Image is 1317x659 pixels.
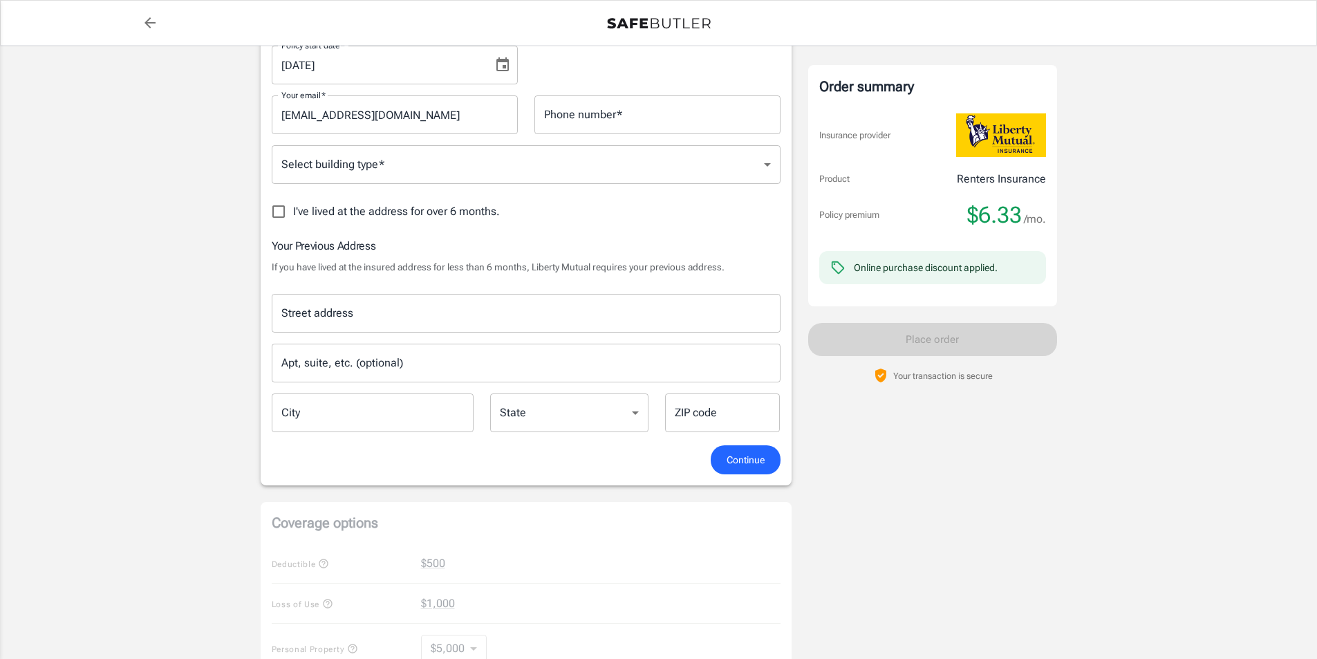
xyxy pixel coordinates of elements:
[1024,210,1046,229] span: /mo.
[281,89,326,101] label: Your email
[489,51,516,79] button: Choose date, selected date is Aug 31, 2025
[819,129,890,142] p: Insurance provider
[893,369,993,382] p: Your transaction is secure
[136,9,164,37] a: back to quotes
[293,203,500,220] span: I've lived at the address for over 6 months.
[272,95,518,134] input: Enter email
[956,113,1046,157] img: Liberty Mutual
[272,237,781,254] h6: Your Previous Address
[854,261,998,275] div: Online purchase discount applied.
[967,201,1022,229] span: $6.33
[819,172,850,186] p: Product
[711,445,781,475] button: Continue
[819,76,1046,97] div: Order summary
[819,208,879,222] p: Policy premium
[534,95,781,134] input: Enter number
[272,46,483,84] input: MM/DD/YYYY
[272,260,781,274] p: If you have lived at the insured address for less than 6 months, Liberty Mutual requires your pre...
[607,18,711,29] img: Back to quotes
[727,452,765,469] span: Continue
[957,171,1046,187] p: Renters Insurance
